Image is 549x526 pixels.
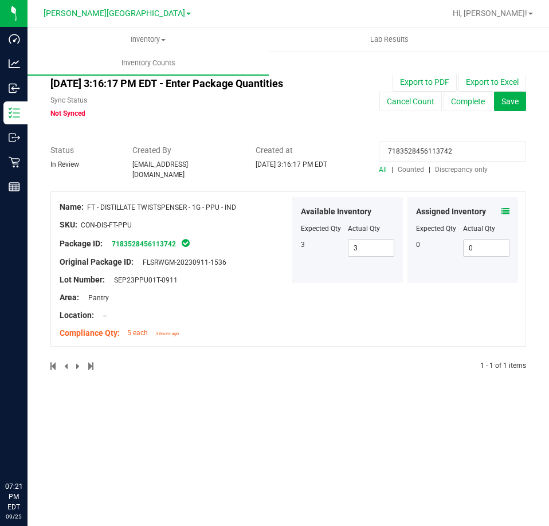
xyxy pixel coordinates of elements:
div: 0 [416,240,463,250]
span: Status [50,144,115,156]
p: 09/25 [5,512,22,521]
span: All [379,166,387,174]
inline-svg: Inbound [9,83,20,94]
span: Lab Results [355,34,424,45]
span: Move to first page [50,362,57,370]
span: Area: [60,293,79,302]
span: FT - DISTILLATE TWISTSPENSER - 1G - PPU - IND [87,203,236,211]
span: Created By [132,144,238,156]
button: Cancel Count [379,92,442,111]
span: Discrepancy only [435,166,488,174]
span: Created at [256,144,362,156]
inline-svg: Dashboard [9,33,20,45]
label: Sync Status [50,95,87,105]
a: Counted [395,166,429,174]
span: 3 hours ago [155,331,179,336]
span: 3 [301,241,305,249]
span: SEP23PPU01T-0911 [108,276,178,284]
span: Next [76,362,81,370]
span: Name: [60,202,84,211]
button: Complete [444,92,492,111]
button: Export to Excel [458,72,526,92]
a: 7183528456113742 [112,240,176,248]
inline-svg: Analytics [9,58,20,69]
input: 3 [348,240,394,256]
span: In Sync [181,237,191,249]
input: 0 [464,240,509,256]
a: Lab Results [269,28,510,52]
iframe: Resource center unread badge [34,433,48,446]
p: 07:21 PM EDT [5,481,22,512]
span: Not Synced [50,109,85,117]
span: CON-DIS-FT-PPU [81,221,132,229]
span: Counted [398,166,424,174]
span: Inventory Counts [106,58,191,68]
span: Compliance Qty: [60,328,120,337]
span: [EMAIL_ADDRESS][DOMAIN_NAME] [132,160,188,179]
inline-svg: Retail [9,156,20,168]
inline-svg: Inventory [9,107,20,119]
span: FLSRWGM-20230911-1536 [137,258,226,266]
a: Discrepancy only [432,166,488,174]
span: Lot Number: [60,275,105,284]
span: SKU: [60,220,77,229]
span: Original Package ID: [60,257,134,266]
span: | [429,166,430,174]
h4: [DATE] 3:16:17 PM EDT - Enter Package Quantities [50,78,321,89]
span: -- [97,312,107,320]
span: Available Inventory [301,206,371,218]
inline-svg: Reports [9,181,20,193]
span: Hi, [PERSON_NAME]! [453,9,527,18]
span: [PERSON_NAME][GEOGRAPHIC_DATA] [44,9,185,18]
span: 1 - 1 of 1 items [480,362,526,370]
div: Expected Qty [416,223,463,234]
span: Inventory [28,34,268,45]
span: In Review [50,160,79,168]
span: 5 each [127,329,148,337]
span: Actual Qty [348,225,380,233]
button: Export to PDF [393,72,457,92]
inline-svg: Outbound [9,132,20,143]
span: Move to last page [88,362,93,370]
a: Inventory Counts [28,51,269,75]
span: | [391,166,393,174]
button: Save [494,92,526,111]
span: Package ID: [60,239,103,248]
span: Assigned Inventory [416,206,486,218]
div: Actual Qty [463,223,510,234]
span: [DATE] 3:16:17 PM EDT [256,160,327,168]
span: Expected Qty [301,225,341,233]
span: Previous [64,362,69,370]
a: Inventory [28,28,269,52]
span: Pantry [83,294,109,302]
iframe: Resource center [11,434,46,469]
a: All [379,166,391,174]
input: Type item name or package id [379,142,526,162]
span: Location: [60,311,94,320]
span: Save [501,97,519,106]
